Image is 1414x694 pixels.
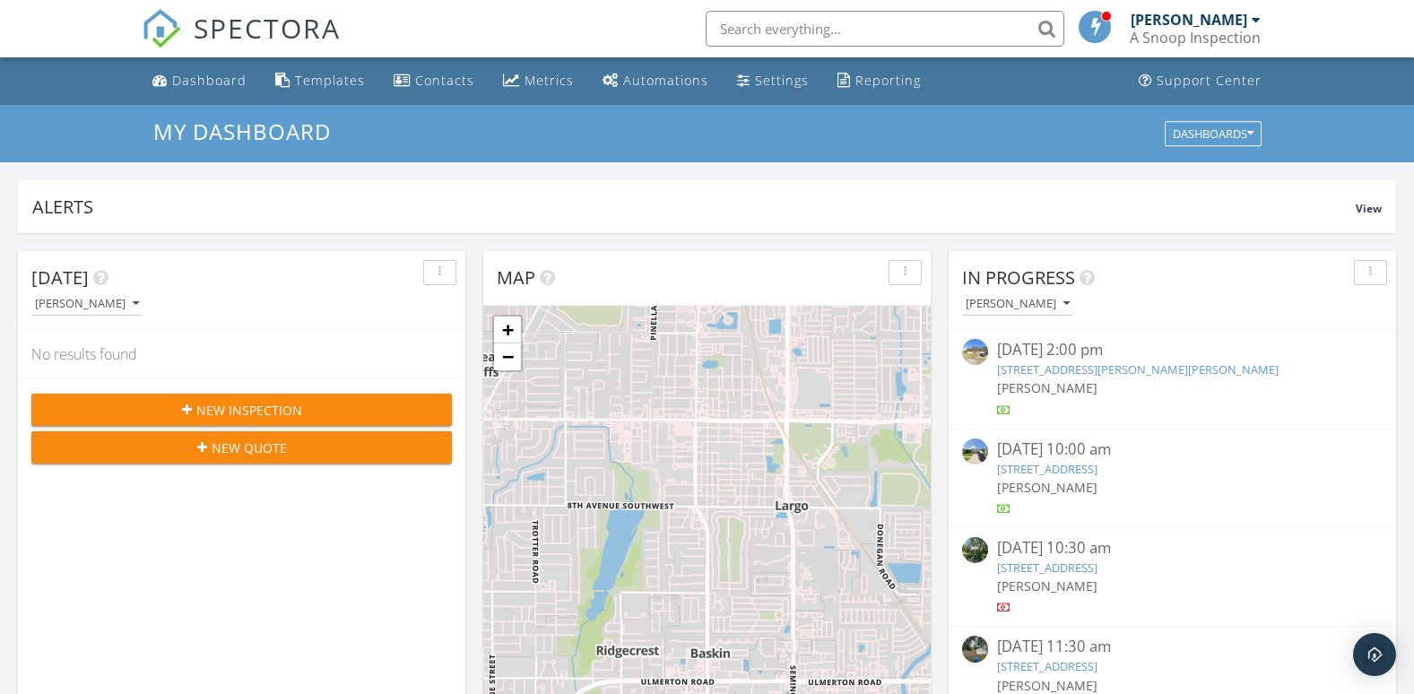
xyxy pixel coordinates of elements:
div: Templates [295,72,365,89]
input: Search everything... [706,11,1064,47]
button: [PERSON_NAME] [31,292,143,317]
a: Dashboard [145,65,254,98]
span: My Dashboard [153,117,331,146]
button: New Inspection [31,394,452,426]
div: Dashboards [1173,127,1254,140]
a: Contacts [386,65,481,98]
a: SPECTORA [142,24,341,62]
div: A Snoop Inspection [1130,29,1261,47]
img: The Best Home Inspection Software - Spectora [142,9,181,48]
a: [STREET_ADDRESS] [997,560,1097,576]
span: In Progress [962,265,1075,290]
a: [DATE] 10:00 am [STREET_ADDRESS] [PERSON_NAME] [962,438,1383,518]
div: Contacts [415,72,474,89]
div: Settings [755,72,809,89]
a: [DATE] 2:00 pm [STREET_ADDRESS][PERSON_NAME][PERSON_NAME] [PERSON_NAME] [962,339,1383,419]
img: streetview [962,339,988,365]
div: [DATE] 10:00 am [997,438,1348,461]
span: New Quote [212,438,287,457]
div: Metrics [525,72,574,89]
a: [STREET_ADDRESS] [997,461,1097,477]
button: New Quote [31,431,452,464]
span: New Inspection [196,401,302,420]
img: streetview [962,438,988,464]
a: Support Center [1132,65,1269,98]
div: [PERSON_NAME] [966,298,1070,310]
span: SPECTORA [194,9,341,47]
span: [DATE] [31,265,89,290]
a: [STREET_ADDRESS] [997,658,1097,674]
span: [PERSON_NAME] [997,677,1097,694]
a: Templates [268,65,372,98]
div: Automations [623,72,708,89]
span: Map [497,265,535,290]
div: Dashboard [172,72,247,89]
a: [DATE] 10:30 am [STREET_ADDRESS] [PERSON_NAME] [962,537,1383,617]
a: Reporting [830,65,928,98]
div: Reporting [855,72,921,89]
span: View [1356,201,1382,216]
div: No results found [18,330,465,378]
div: Open Intercom Messenger [1353,633,1396,676]
a: Zoom out [494,343,521,370]
div: [DATE] 2:00 pm [997,339,1348,361]
a: Settings [730,65,816,98]
img: streetview [962,537,988,563]
a: Automations (Basic) [595,65,716,98]
span: [PERSON_NAME] [997,379,1097,396]
div: [PERSON_NAME] [35,298,139,310]
span: [PERSON_NAME] [997,577,1097,594]
div: Support Center [1157,72,1262,89]
button: [PERSON_NAME] [962,292,1073,317]
span: [PERSON_NAME] [997,479,1097,496]
a: [STREET_ADDRESS][PERSON_NAME][PERSON_NAME] [997,361,1279,377]
img: streetview [962,636,988,662]
div: Alerts [32,195,1356,219]
a: Metrics [496,65,581,98]
a: Zoom in [494,317,521,343]
div: [PERSON_NAME] [1131,11,1247,29]
div: [DATE] 10:30 am [997,537,1348,560]
div: [DATE] 11:30 am [997,636,1348,658]
button: Dashboards [1165,121,1262,146]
